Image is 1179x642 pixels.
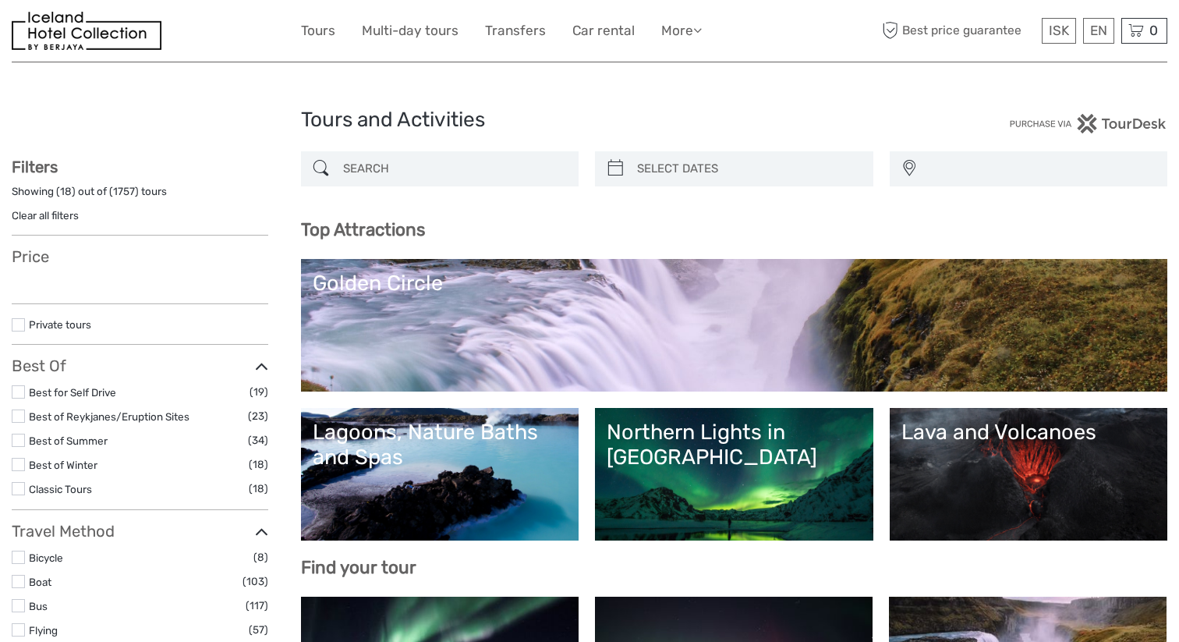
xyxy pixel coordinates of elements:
span: (117) [246,597,268,615]
strong: Filters [12,158,58,176]
span: ISK [1049,23,1069,38]
div: Lagoons, Nature Baths and Spas [313,420,568,470]
h1: Tours and Activities [301,108,879,133]
b: Top Attractions [301,219,425,240]
h3: Best Of [12,356,268,375]
b: Find your tour [301,557,416,578]
a: Best of Summer [29,435,108,447]
a: Bicycle [29,552,63,564]
span: (18) [249,456,268,474]
a: Tours [301,20,335,42]
span: Best price guarantee [879,18,1039,44]
span: (18) [249,480,268,498]
a: Lava and Volcanoes [901,420,1156,529]
div: Lava and Volcanoes [901,420,1156,445]
span: (23) [248,407,268,425]
span: (103) [243,573,268,591]
a: Flying [29,624,58,637]
a: Transfers [485,20,546,42]
img: 481-8f989b07-3259-4bb0-90ed-3da368179bdc_logo_small.jpg [12,12,161,50]
span: (34) [248,431,268,449]
div: Northern Lights in [GEOGRAPHIC_DATA] [607,420,862,470]
a: Car rental [572,20,635,42]
a: Bus [29,600,48,612]
span: (19) [250,383,268,401]
a: Best for Self Drive [29,386,116,399]
div: EN [1083,18,1114,44]
a: Clear all filters [12,209,79,222]
div: Golden Circle [313,271,1156,296]
a: Multi-day tours [362,20,458,42]
span: (57) [249,621,268,639]
label: 1757 [113,184,135,199]
a: Private tours [29,318,91,331]
a: Boat [29,576,51,588]
a: Best of Reykjanes/Eruption Sites [29,410,189,423]
a: Classic Tours [29,483,92,495]
img: PurchaseViaTourDesk.png [1009,114,1167,133]
a: Northern Lights in [GEOGRAPHIC_DATA] [607,420,862,529]
a: More [661,20,702,42]
a: Lagoons, Nature Baths and Spas [313,420,568,529]
h3: Travel Method [12,522,268,541]
h3: Price [12,247,268,266]
span: 0 [1147,23,1160,38]
label: 18 [60,184,72,199]
input: SEARCH [337,155,572,183]
input: SELECT DATES [631,155,866,183]
div: Showing ( ) out of ( ) tours [12,184,268,208]
span: (8) [253,548,268,566]
a: Best of Winter [29,459,97,471]
a: Golden Circle [313,271,1156,380]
